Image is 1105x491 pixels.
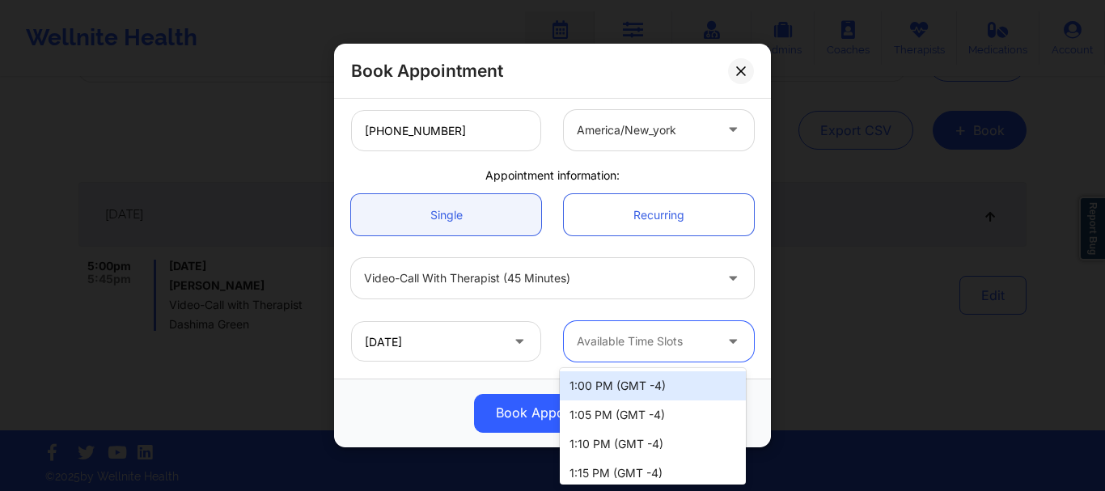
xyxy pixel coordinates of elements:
input: Patient's Phone Number [351,110,541,151]
div: Video-Call with Therapist (45 minutes) [364,258,713,298]
a: Single [351,194,541,235]
a: Recurring [564,194,754,235]
div: Appointment information: [340,167,765,184]
div: 1:05 PM (GMT -4) [560,400,746,430]
div: 1:10 PM (GMT -4) [560,430,746,459]
div: 1:15 PM (GMT -4) [560,459,746,488]
div: 1:00 PM (GMT -4) [560,371,746,400]
button: Book Appointment [474,394,631,433]
input: MM/DD/YYYY [351,321,541,362]
h2: Book Appointment [351,60,503,82]
div: america/new_york [577,110,713,150]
